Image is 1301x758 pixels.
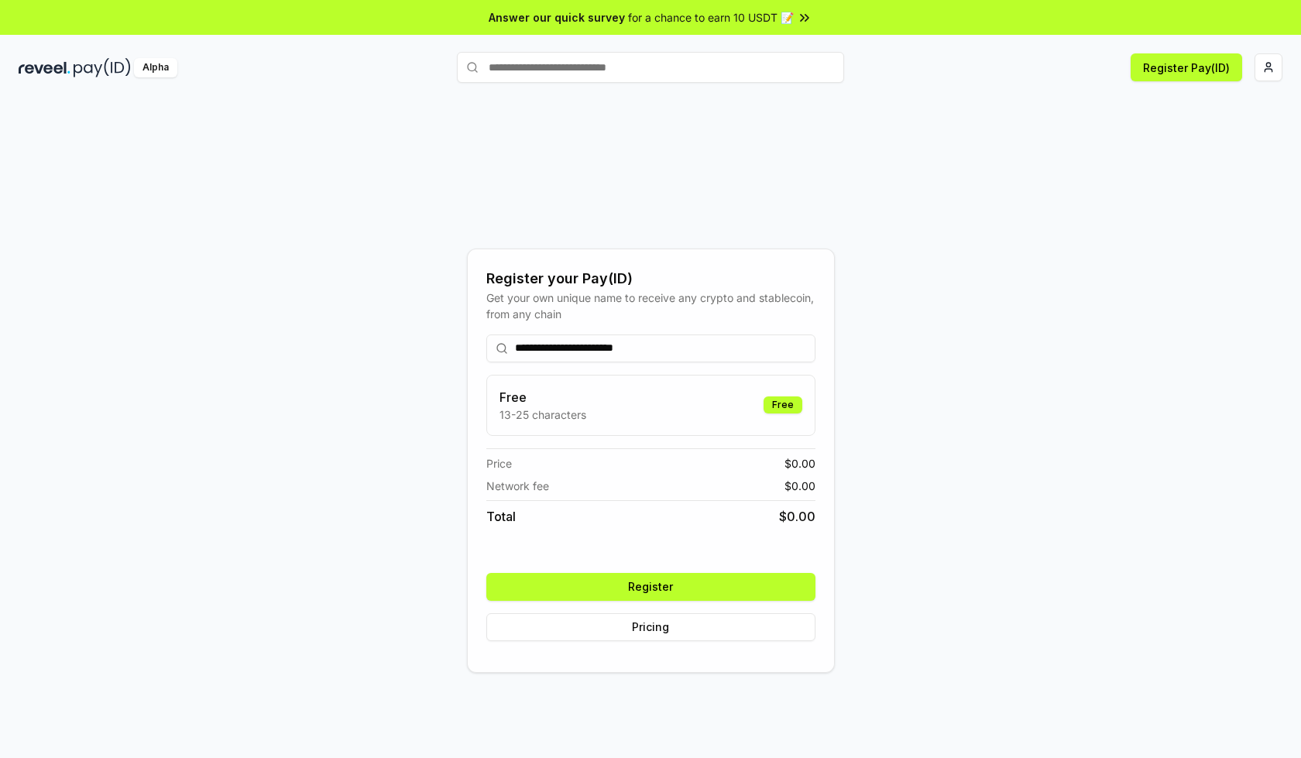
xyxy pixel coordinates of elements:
img: reveel_dark [19,58,70,77]
button: Pricing [486,613,815,641]
span: Answer our quick survey [489,9,625,26]
div: Get your own unique name to receive any crypto and stablecoin, from any chain [486,290,815,322]
span: $ 0.00 [784,478,815,494]
span: for a chance to earn 10 USDT 📝 [628,9,794,26]
span: Total [486,507,516,526]
span: $ 0.00 [784,455,815,472]
span: Price [486,455,512,472]
img: pay_id [74,58,131,77]
button: Register [486,573,815,601]
div: Register your Pay(ID) [486,268,815,290]
span: $ 0.00 [779,507,815,526]
div: Free [764,396,802,413]
span: Network fee [486,478,549,494]
p: 13-25 characters [499,406,586,423]
h3: Free [499,388,586,406]
button: Register Pay(ID) [1131,53,1242,81]
div: Alpha [134,58,177,77]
